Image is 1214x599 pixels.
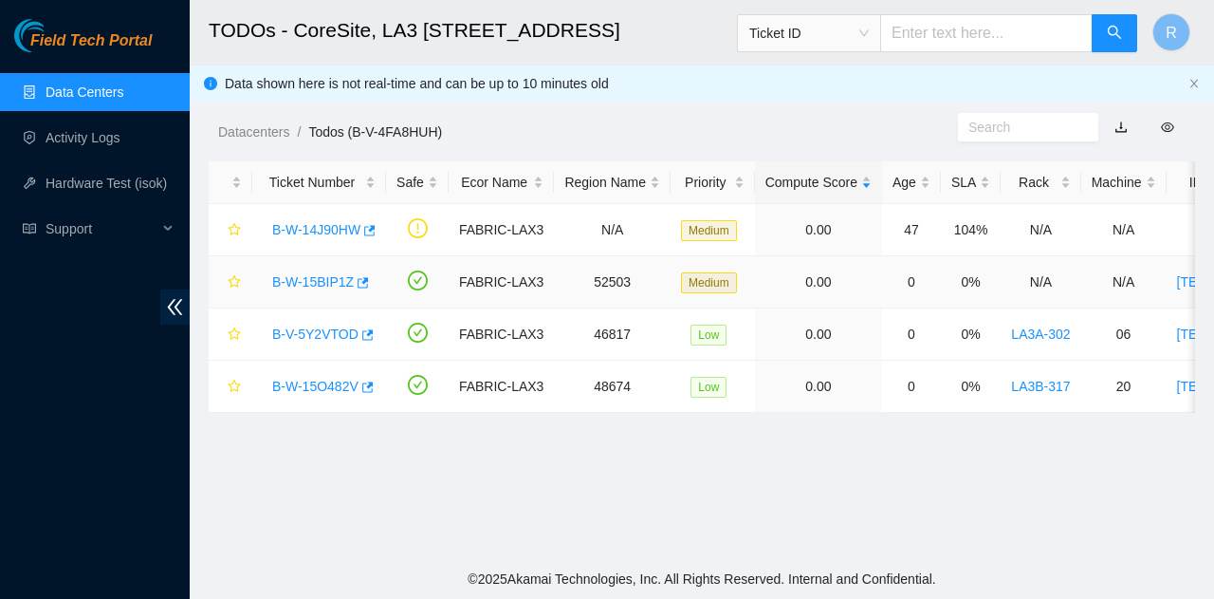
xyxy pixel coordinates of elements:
[219,215,242,245] button: star
[23,222,36,235] span: read
[228,380,241,395] span: star
[46,210,157,248] span: Support
[941,204,1001,256] td: 104%
[1081,309,1167,361] td: 06
[690,325,727,346] span: Low
[882,256,941,309] td: 0
[1188,78,1200,90] button: close
[228,223,241,238] span: star
[681,272,737,293] span: Medium
[554,309,671,361] td: 46817
[408,271,428,290] span: check-circle
[755,204,882,256] td: 0.00
[880,14,1093,52] input: Enter text here...
[882,204,941,256] td: 47
[14,19,96,52] img: Akamai Technologies
[14,34,152,59] a: Akamai TechnologiesField Tech Portal
[219,371,242,402] button: star
[449,309,554,361] td: FABRIC-LAX3
[1188,78,1200,89] span: close
[218,124,289,140] a: Datacenters
[408,218,428,238] span: exclamation-circle
[449,256,554,309] td: FABRIC-LAX3
[272,379,359,394] a: B-W-15O482V
[190,559,1214,599] footer: © 2025 Akamai Technologies, Inc. All Rights Reserved. Internal and Confidential.
[1100,112,1142,142] button: download
[228,328,241,343] span: star
[408,323,428,343] span: check-circle
[755,361,882,413] td: 0.00
[941,361,1001,413] td: 0%
[219,267,242,297] button: star
[46,130,120,145] a: Activity Logs
[1161,121,1174,134] span: eye
[272,327,359,342] a: B-V-5Y2VTOD
[941,309,1001,361] td: 0%
[690,377,727,398] span: Low
[1011,327,1070,342] a: LA3A-302
[1107,25,1122,43] span: search
[1011,379,1070,394] a: LA3B-317
[1081,256,1167,309] td: N/A
[160,290,190,325] span: double-left
[228,275,241,290] span: star
[449,204,554,256] td: FABRIC-LAX3
[308,124,442,140] a: Todos (B-V-4FA8HUH)
[755,256,882,309] td: 0.00
[882,361,941,413] td: 0
[219,319,242,349] button: star
[1152,13,1190,51] button: R
[882,309,941,361] td: 0
[941,256,1001,309] td: 0%
[755,309,882,361] td: 0.00
[272,222,360,237] a: B-W-14J90HW
[1092,14,1137,52] button: search
[449,361,554,413] td: FABRIC-LAX3
[1001,204,1080,256] td: N/A
[1081,204,1167,256] td: N/A
[46,176,167,191] a: Hardware Test (isok)
[554,361,671,413] td: 48674
[408,375,428,395] span: check-circle
[46,84,123,100] a: Data Centers
[749,19,869,47] span: Ticket ID
[1081,361,1167,413] td: 20
[30,32,152,50] span: Field Tech Portal
[681,220,737,241] span: Medium
[554,256,671,309] td: 52503
[1001,256,1080,309] td: N/A
[1166,21,1177,45] span: R
[968,117,1073,138] input: Search
[297,124,301,140] span: /
[554,204,671,256] td: N/A
[272,274,354,290] a: B-W-15BIP1Z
